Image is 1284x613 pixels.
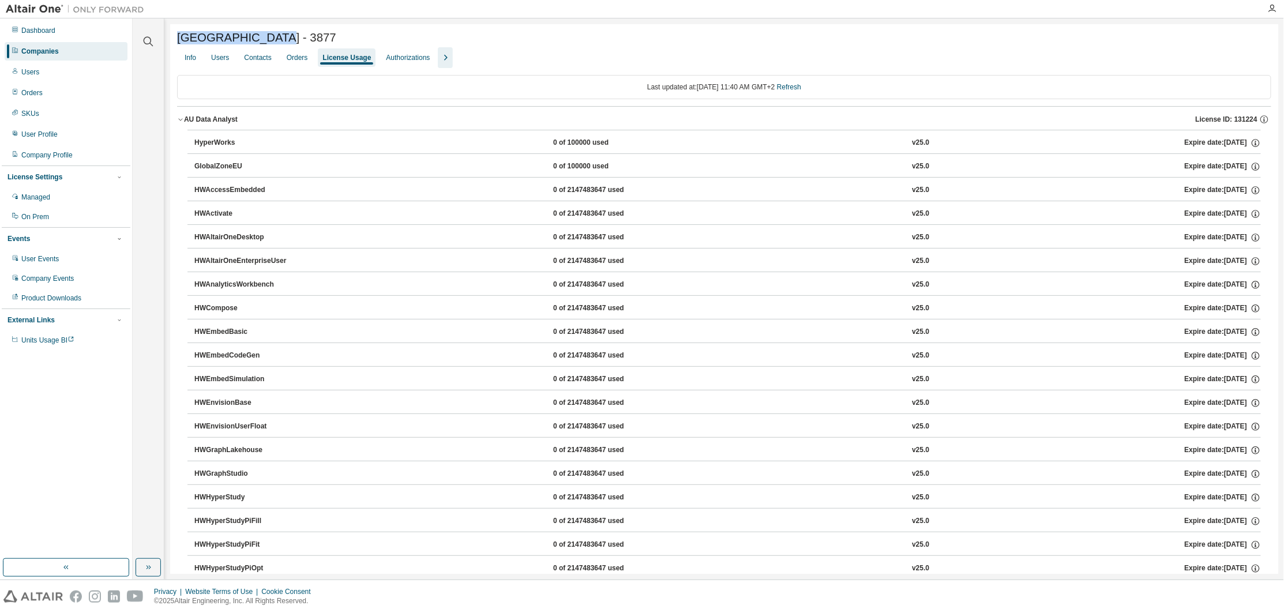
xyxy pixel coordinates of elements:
div: v25.0 [912,492,929,503]
div: 0 of 2147483647 used [553,209,657,219]
button: HWEnvisionUserFloat0 of 2147483647 usedv25.0Expire date:[DATE] [194,414,1261,439]
div: HWHyperStudyPiFill [194,516,298,526]
div: Expire date: [DATE] [1185,422,1261,432]
div: HWEmbedBasic [194,327,298,337]
span: License ID: 131224 [1196,115,1257,124]
button: GlobalZoneEU0 of 100000 usedv25.0Expire date:[DATE] [194,154,1261,179]
div: v25.0 [912,374,929,385]
button: HWGraphLakehouse0 of 2147483647 usedv25.0Expire date:[DATE] [194,438,1261,463]
div: Expire date: [DATE] [1185,280,1261,290]
div: HWCompose [194,303,298,314]
button: HyperWorks0 of 100000 usedv25.0Expire date:[DATE] [194,130,1261,156]
button: HWAltairOneEnterpriseUser0 of 2147483647 usedv25.0Expire date:[DATE] [194,249,1261,274]
div: Authorizations [386,53,430,62]
div: Company Profile [21,151,73,160]
div: v25.0 [912,138,929,148]
div: SKUs [21,109,39,118]
div: HyperWorks [194,138,298,148]
span: Units Usage BI [21,336,74,344]
div: Info [185,53,196,62]
div: User Events [21,254,59,264]
div: v25.0 [912,280,929,290]
div: Expire date: [DATE] [1185,161,1261,172]
img: linkedin.svg [108,591,120,603]
div: v25.0 [912,232,929,243]
button: HWEmbedCodeGen0 of 2147483647 usedv25.0Expire date:[DATE] [194,343,1261,368]
div: External Links [7,315,55,325]
div: Product Downloads [21,294,81,303]
div: v25.0 [912,445,929,456]
div: 0 of 2147483647 used [553,492,657,503]
div: 0 of 2147483647 used [553,303,657,314]
div: 0 of 2147483647 used [553,185,657,195]
img: Altair One [6,3,150,15]
div: 0 of 2147483647 used [553,374,657,385]
div: Expire date: [DATE] [1185,256,1261,266]
div: HWAnalyticsWorkbench [194,280,298,290]
div: Cookie Consent [261,587,317,596]
div: User Profile [21,130,58,139]
div: HWGraphLakehouse [194,445,298,456]
div: Expire date: [DATE] [1185,445,1261,456]
img: facebook.svg [70,591,82,603]
div: HWAccessEmbedded [194,185,298,195]
a: Refresh [777,83,801,91]
div: v25.0 [912,398,929,408]
button: AU Data AnalystLicense ID: 131224 [177,107,1271,132]
div: v25.0 [912,351,929,361]
div: Expire date: [DATE] [1185,469,1261,479]
div: HWGraphStudio [194,469,298,479]
div: Expire date: [DATE] [1185,492,1261,503]
div: v25.0 [912,540,929,550]
div: Expire date: [DATE] [1185,563,1261,574]
div: Expire date: [DATE] [1185,516,1261,526]
div: 0 of 2147483647 used [553,327,657,337]
button: HWAltairOneDesktop0 of 2147483647 usedv25.0Expire date:[DATE] [194,225,1261,250]
div: Dashboard [21,26,55,35]
div: HWHyperStudy [194,492,298,503]
div: 0 of 2147483647 used [553,445,657,456]
button: HWHyperStudyPiFill0 of 2147483647 usedv25.0Expire date:[DATE] [194,509,1261,534]
div: 0 of 2147483647 used [553,398,657,408]
div: HWEmbedSimulation [194,374,298,385]
div: Privacy [154,587,185,596]
div: v25.0 [912,516,929,526]
img: youtube.svg [127,591,144,603]
div: License Settings [7,172,62,182]
button: HWAccessEmbedded0 of 2147483647 usedv25.0Expire date:[DATE] [194,178,1261,203]
button: HWGraphStudio0 of 2147483647 usedv25.0Expire date:[DATE] [194,461,1261,487]
div: Orders [21,88,43,97]
button: HWHyperStudyPiFit0 of 2147483647 usedv25.0Expire date:[DATE] [194,532,1261,558]
div: v25.0 [912,161,929,172]
div: 0 of 2147483647 used [553,563,657,574]
div: Contacts [244,53,271,62]
div: Managed [21,193,50,202]
div: v25.0 [912,469,929,479]
button: HWEmbedBasic0 of 2147483647 usedv25.0Expire date:[DATE] [194,319,1261,345]
div: Expire date: [DATE] [1185,374,1261,385]
div: Expire date: [DATE] [1185,185,1261,195]
div: HWEnvisionUserFloat [194,422,298,432]
div: 0 of 2147483647 used [553,469,657,479]
div: v25.0 [912,209,929,219]
p: © 2025 Altair Engineering, Inc. All Rights Reserved. [154,596,318,606]
div: v25.0 [912,303,929,314]
div: HWAltairOneDesktop [194,232,298,243]
div: 0 of 2147483647 used [553,232,657,243]
div: Events [7,234,30,243]
div: 0 of 2147483647 used [553,422,657,432]
div: Expire date: [DATE] [1185,303,1261,314]
div: v25.0 [912,185,929,195]
div: Expire date: [DATE] [1185,398,1261,408]
div: Expire date: [DATE] [1185,540,1261,550]
button: HWAnalyticsWorkbench0 of 2147483647 usedv25.0Expire date:[DATE] [194,272,1261,298]
div: On Prem [21,212,49,221]
div: v25.0 [912,422,929,432]
div: HWActivate [194,209,298,219]
div: HWHyperStudyPiOpt [194,563,298,574]
div: 0 of 2147483647 used [553,540,657,550]
div: AU Data Analyst [184,115,238,124]
button: HWCompose0 of 2147483647 usedv25.0Expire date:[DATE] [194,296,1261,321]
div: Users [21,67,39,77]
div: Companies [21,47,59,56]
